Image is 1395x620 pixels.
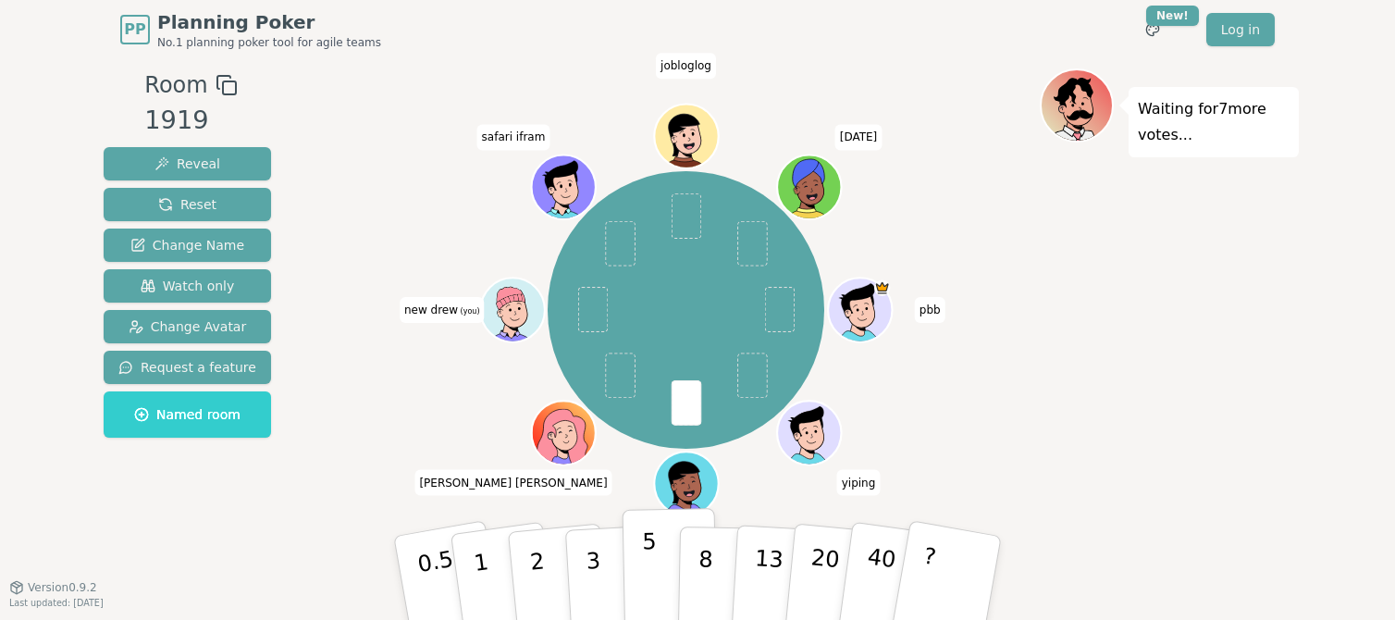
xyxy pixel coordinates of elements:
span: PP [124,19,145,41]
span: Click to change your name [915,297,945,323]
span: Change Name [130,236,244,254]
button: Version0.9.2 [9,580,97,595]
span: Planning Poker [157,9,381,35]
span: Request a feature [118,358,256,377]
button: Reset [104,188,271,221]
span: Last updated: [DATE] [9,598,104,608]
button: Request a feature [104,351,271,384]
span: (you) [458,307,480,316]
div: New! [1146,6,1199,26]
button: Change Name [104,229,271,262]
button: Watch only [104,269,271,303]
div: 1919 [144,102,237,140]
span: Reset [158,195,216,214]
span: Click to change your name [835,124,883,150]
button: New! [1136,13,1169,46]
span: Named room [134,405,241,424]
span: Click to change your name [477,124,550,150]
span: pbb is the host [873,279,889,295]
p: Waiting for 7 more votes... [1138,96,1290,148]
span: Click to change your name [656,53,716,79]
span: Watch only [141,277,235,295]
span: Room [144,68,207,102]
button: Named room [104,391,271,438]
span: Click to change your name [414,469,611,495]
span: No.1 planning poker tool for agile teams [157,35,381,50]
span: Change Avatar [129,317,247,336]
span: Click to change your name [837,469,881,495]
span: Click to change your name [400,297,485,323]
a: PPPlanning PokerNo.1 planning poker tool for agile teams [120,9,381,50]
span: Reveal [154,155,220,173]
button: Change Avatar [104,310,271,343]
button: Click to change your avatar [482,279,542,340]
a: Log in [1206,13,1275,46]
button: Reveal [104,147,271,180]
span: Version 0.9.2 [28,580,97,595]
